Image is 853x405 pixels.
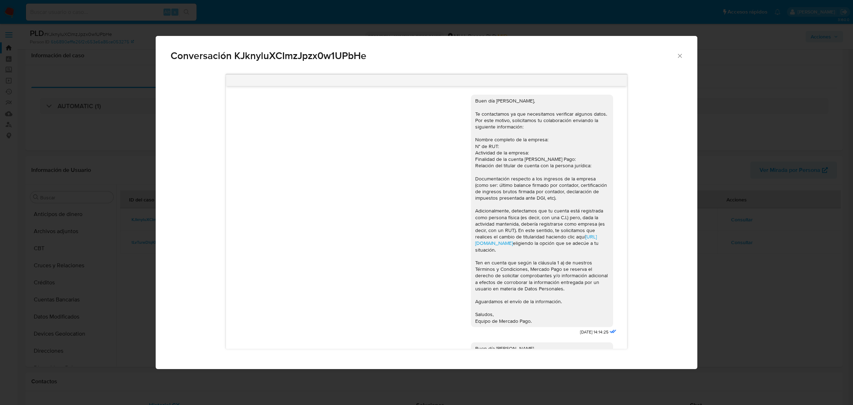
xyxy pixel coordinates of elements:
[475,233,597,247] a: [URL][DOMAIN_NAME]
[171,51,676,61] span: Conversación KJknyluXCImzJpzx0w1UPbHe
[580,329,608,335] span: [DATE] 14:14:25
[156,36,697,369] div: Comunicación
[676,52,683,59] button: Cerrar
[475,98,609,324] div: Buen día [PERSON_NAME], Te contactamos ya que necesitamos verificar algunos datos. Por este motiv...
